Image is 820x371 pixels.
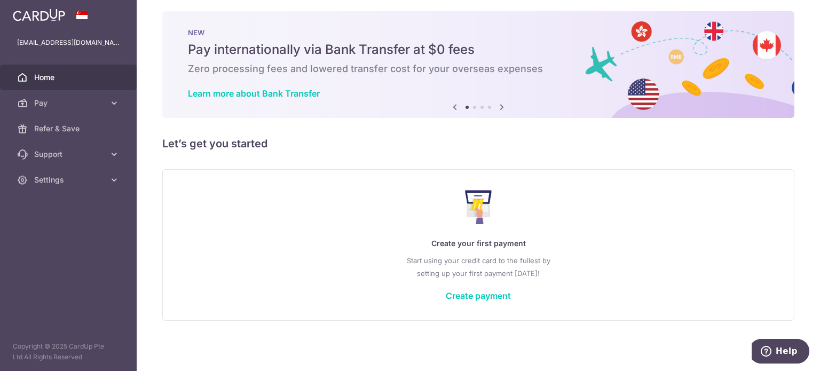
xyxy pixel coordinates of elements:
a: Create payment [446,290,511,301]
h5: Let’s get you started [162,135,794,152]
span: Support [34,149,105,160]
span: Help [24,7,46,17]
img: CardUp [13,9,65,21]
span: Refer & Save [34,123,105,134]
p: Create your first payment [184,237,772,250]
a: Learn more about Bank Transfer [188,88,320,99]
span: Pay [34,98,105,108]
h6: Zero processing fees and lowered transfer cost for your overseas expenses [188,62,769,75]
p: [EMAIL_ADDRESS][DOMAIN_NAME] [17,37,120,48]
span: Home [34,72,105,83]
p: Start using your credit card to the fullest by setting up your first payment [DATE]! [184,254,772,280]
img: Bank transfer banner [162,11,794,118]
iframe: Opens a widget where you can find more information [752,339,809,366]
h5: Pay internationally via Bank Transfer at $0 fees [188,41,769,58]
span: Settings [34,175,105,185]
img: Make Payment [465,190,492,224]
p: NEW [188,28,769,37]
